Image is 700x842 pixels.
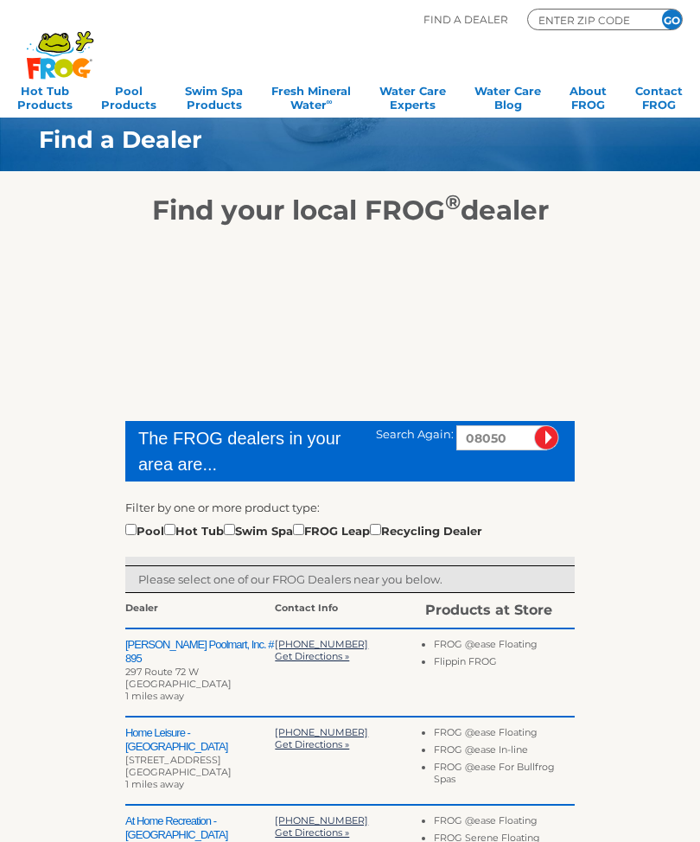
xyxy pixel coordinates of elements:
h2: Home Leisure - [GEOGRAPHIC_DATA] [125,726,275,754]
li: FROG @ease Floating [434,814,575,832]
a: [PHONE_NUMBER] [275,638,368,650]
a: Swim SpaProducts [185,79,243,113]
input: GO [662,10,682,29]
div: [GEOGRAPHIC_DATA] [125,766,275,778]
div: [GEOGRAPHIC_DATA] [125,678,275,690]
a: Fresh MineralWater∞ [271,79,351,113]
li: FROG @ease In-line [434,743,575,761]
sup: ∞ [327,97,333,106]
img: Frog Products Logo [17,9,103,80]
p: Please select one of our FROG Dealers near you below. [138,571,562,588]
span: Search Again: [376,427,454,441]
div: Dealer [125,602,275,619]
a: AboutFROG [570,79,607,113]
a: Get Directions » [275,738,349,750]
p: Find A Dealer [423,9,508,30]
li: FROG @ease Floating [434,726,575,743]
div: [STREET_ADDRESS] [125,754,275,766]
h1: Find a Dealer [39,126,620,153]
div: The FROG dealers in your area are... [138,425,356,477]
a: ContactFROG [635,79,683,113]
div: Products at Store [425,602,575,619]
a: PoolProducts [101,79,156,113]
li: Flippin FROG [434,655,575,673]
a: Hot TubProducts [17,79,73,113]
a: Water CareBlog [474,79,541,113]
span: 1 miles away [125,690,184,702]
div: Pool Hot Tub Swim Spa FROG Leap Recycling Dealer [125,520,482,539]
li: FROG @ease Floating [434,638,575,655]
div: 297 Route 72 W [125,666,275,678]
a: [PHONE_NUMBER] [275,814,368,826]
a: Get Directions » [275,650,349,662]
span: 1 miles away [125,778,184,790]
a: Water CareExperts [379,79,446,113]
input: Submit [534,425,559,450]
div: Contact Info [275,602,424,619]
sup: ® [445,189,461,214]
li: FROG @ease For Bullfrog Spas [434,761,575,790]
h2: [PERSON_NAME] Poolmart, Inc. # 895 [125,638,275,666]
a: Get Directions » [275,826,349,839]
a: [PHONE_NUMBER] [275,726,368,738]
h2: Find your local FROG dealer [13,194,687,226]
label: Filter by one or more product type: [125,499,320,516]
h2: At Home Recreation - [GEOGRAPHIC_DATA] [125,814,275,842]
